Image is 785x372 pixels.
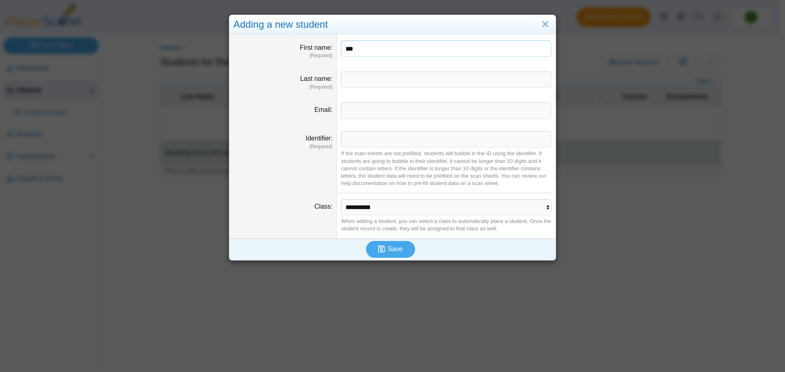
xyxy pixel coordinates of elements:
[388,245,402,252] span: Save
[233,52,332,59] dfn: (Required)
[233,84,332,91] dfn: (Required)
[539,18,552,31] a: Close
[341,218,552,232] div: When adding a student, you can select a class to automatically place a student. Once the student ...
[300,75,332,82] label: Last name
[314,203,332,210] label: Class
[306,135,333,142] label: Identifier
[366,241,415,257] button: Save
[229,15,556,34] div: Adding a new student
[300,44,332,51] label: First name
[233,143,332,150] dfn: (Required)
[314,106,332,113] label: Email
[341,150,552,187] div: If the scan sheets are not prefilled, students will bubble in the ID using the identifier. If stu...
